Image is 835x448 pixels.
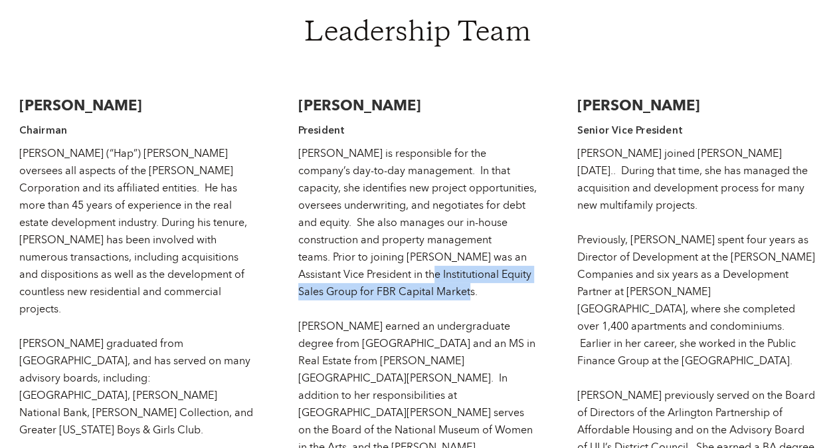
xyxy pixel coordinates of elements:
[298,122,537,138] h4: President
[126,20,710,49] h1: Leadership Team
[19,96,258,116] h3: [PERSON_NAME]
[19,145,258,439] div: [PERSON_NAME] (“Hap”) [PERSON_NAME] oversees all aspects of the [PERSON_NAME] Corporation and its...
[19,122,258,138] h4: Chairman
[577,96,816,116] h3: [PERSON_NAME]
[577,122,816,138] h4: Senior Vice President
[298,96,537,116] h3: [PERSON_NAME]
